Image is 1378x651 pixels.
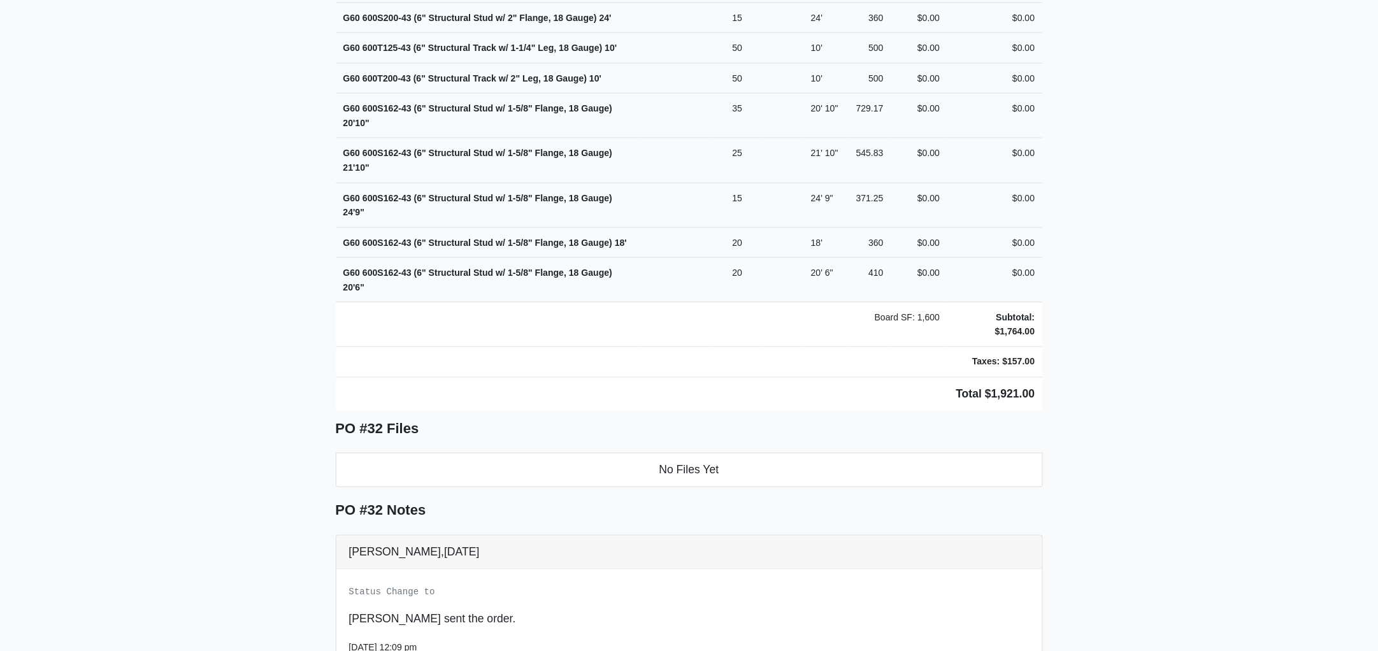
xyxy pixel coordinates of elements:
[891,63,948,94] td: $0.00
[712,227,763,258] td: 20
[891,3,948,33] td: $0.00
[343,268,613,292] strong: G60 600S162-43 (6" Structural Stud w/ 1-5/8" Flange, 18 Gauge)
[712,63,763,94] td: 50
[947,183,1042,227] td: $0.00
[811,148,822,158] span: 21'
[825,148,838,158] span: 10"
[947,138,1042,183] td: $0.00
[343,238,628,248] strong: G60 600S162-43 (6" Structural Stud w/ 1-5/8" Flange, 18 Gauge)
[849,183,891,227] td: 371.25
[891,138,948,183] td: $0.00
[891,258,948,303] td: $0.00
[811,13,822,23] span: 24'
[947,347,1042,378] td: Taxes: $157.00
[343,43,617,53] strong: G60 600T125-43 (6" Structural Track w/ 1-1/4" Leg, 18 Gauge)
[599,13,612,23] span: 24'
[849,33,891,64] td: 500
[712,138,763,183] td: 25
[825,268,833,278] span: 6"
[712,94,763,138] td: 35
[875,312,940,322] span: Board SF: 1,600
[712,3,763,33] td: 15
[343,148,613,173] strong: G60 600S162-43 (6" Structural Stud w/ 1-5/8" Flange, 18 Gauge)
[849,63,891,94] td: 500
[947,63,1042,94] td: $0.00
[849,3,891,33] td: 360
[589,73,601,83] span: 10'
[947,33,1042,64] td: $0.00
[849,138,891,183] td: 545.83
[343,13,612,23] strong: G60 600S200-43 (6" Structural Stud w/ 2" Flange, 18 Gauge)
[811,73,822,83] span: 10'
[712,258,763,303] td: 20
[349,613,516,626] span: [PERSON_NAME] sent the order.
[343,162,355,173] span: 21'
[849,94,891,138] td: 729.17
[355,282,365,292] span: 6"
[605,43,617,53] span: 10'
[947,3,1042,33] td: $0.00
[355,207,365,217] span: 9"
[712,33,763,64] td: 50
[849,227,891,258] td: 360
[891,227,948,258] td: $0.00
[811,103,822,113] span: 20'
[947,227,1042,258] td: $0.00
[891,33,948,64] td: $0.00
[811,43,822,53] span: 10'
[355,162,370,173] span: 10"
[947,94,1042,138] td: $0.00
[825,103,838,113] span: 10"
[336,421,1043,438] h5: PO #32 Files
[811,193,822,203] span: 24'
[343,103,613,128] strong: G60 600S162-43 (6" Structural Stud w/ 1-5/8" Flange, 18 Gauge)
[349,587,435,597] small: Status Change to
[336,377,1043,411] td: Total $1,921.00
[336,453,1043,487] li: No Files Yet
[811,238,822,248] span: 18'
[444,546,479,559] span: [DATE]
[825,193,833,203] span: 9"
[343,118,355,128] span: 20'
[336,536,1042,569] div: [PERSON_NAME],
[615,238,627,248] span: 18'
[712,183,763,227] td: 15
[947,303,1042,347] td: Subtotal: $1,764.00
[336,503,1043,519] h5: PO #32 Notes
[811,268,822,278] span: 20'
[355,118,370,128] span: 10"
[849,258,891,303] td: 410
[343,282,355,292] span: 20'
[891,183,948,227] td: $0.00
[343,73,602,83] strong: G60 600T200-43 (6" Structural Track w/ 2" Leg, 18 Gauge)
[891,94,948,138] td: $0.00
[343,207,355,217] span: 24'
[947,258,1042,303] td: $0.00
[343,193,613,218] strong: G60 600S162-43 (6" Structural Stud w/ 1-5/8" Flange, 18 Gauge)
